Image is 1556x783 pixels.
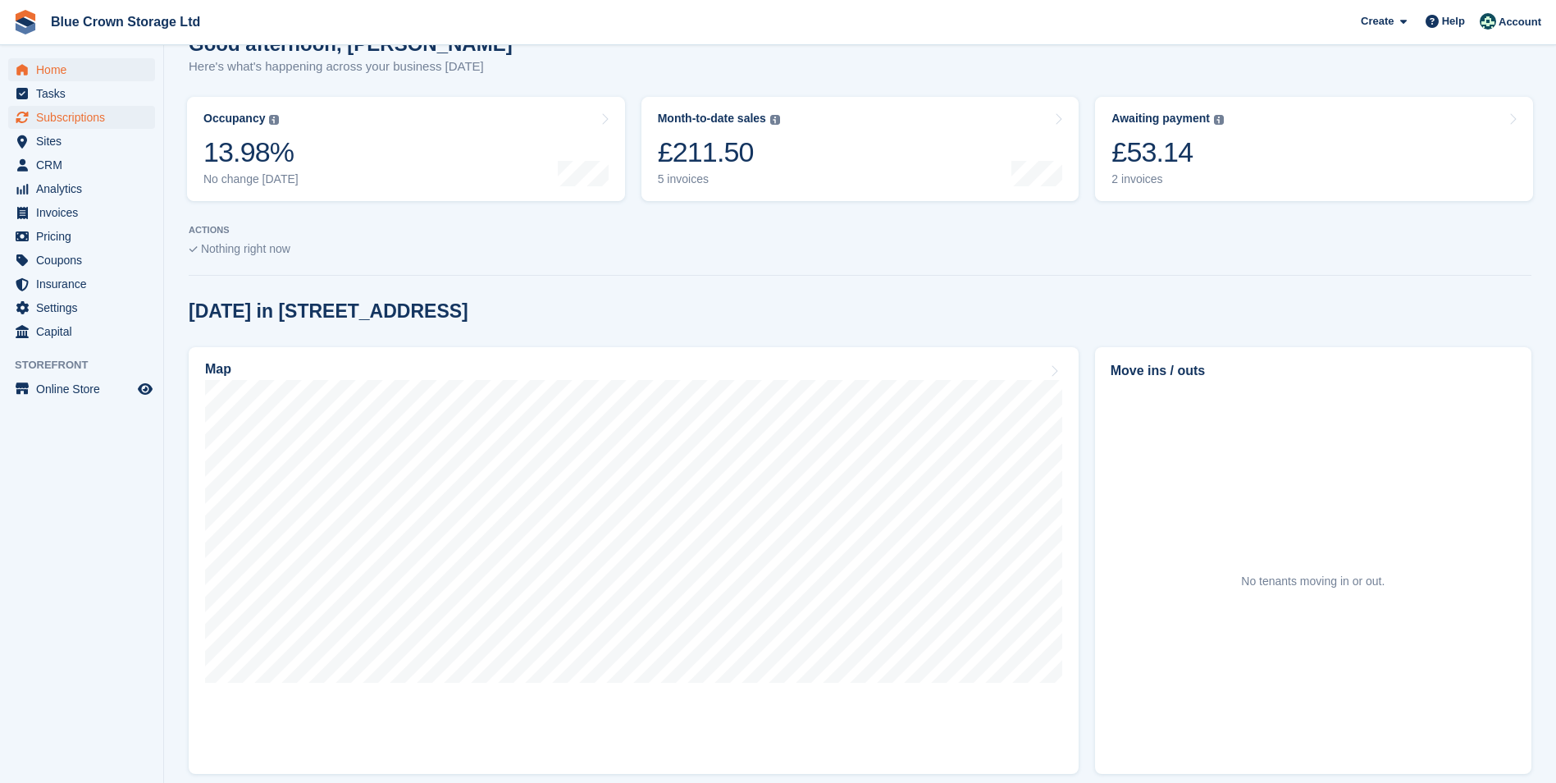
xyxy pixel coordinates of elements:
[1111,112,1210,126] div: Awaiting payment
[1442,13,1465,30] span: Help
[1499,14,1541,30] span: Account
[203,135,299,169] div: 13.98%
[36,153,135,176] span: CRM
[36,378,135,401] span: Online Store
[36,272,135,295] span: Insurance
[8,106,155,129] a: menu
[8,249,155,272] a: menu
[44,8,207,35] a: Blue Crown Storage Ltd
[36,130,135,153] span: Sites
[203,112,265,126] div: Occupancy
[36,225,135,248] span: Pricing
[1111,172,1224,186] div: 2 invoices
[8,320,155,343] a: menu
[8,130,155,153] a: menu
[189,57,513,76] p: Here's what's happening across your business [DATE]
[36,106,135,129] span: Subscriptions
[1095,97,1533,201] a: Awaiting payment £53.14 2 invoices
[36,82,135,105] span: Tasks
[8,225,155,248] a: menu
[189,225,1531,236] p: ACTIONS
[8,378,155,401] a: menu
[13,10,38,34] img: stora-icon-8386f47178a22dfd0bd8f6a31ec36ba5ce8667c1dd55bd0f319d3a0aa187defe.svg
[36,249,135,272] span: Coupons
[1241,573,1385,590] div: No tenants moving in or out.
[658,135,780,169] div: £211.50
[189,300,468,323] h2: [DATE] in [STREET_ADDRESS]
[205,362,231,377] h2: Map
[201,242,290,255] span: Nothing right now
[203,172,299,186] div: No change [DATE]
[189,246,198,253] img: blank_slate_check_icon-ba018cac091ee9be17c0a81a6c232d5eb81de652e7a59be601be346b1b6ddf79.svg
[1111,361,1516,381] h2: Move ins / outs
[1111,135,1224,169] div: £53.14
[658,172,780,186] div: 5 invoices
[8,296,155,319] a: menu
[135,379,155,399] a: Preview store
[8,272,155,295] a: menu
[770,115,780,125] img: icon-info-grey-7440780725fd019a000dd9b08b2336e03edf1995a4989e88bcd33f0948082b44.svg
[189,347,1079,774] a: Map
[1480,13,1496,30] img: John Marshall
[36,320,135,343] span: Capital
[8,177,155,200] a: menu
[8,82,155,105] a: menu
[658,112,766,126] div: Month-to-date sales
[36,201,135,224] span: Invoices
[8,58,155,81] a: menu
[641,97,1079,201] a: Month-to-date sales £211.50 5 invoices
[36,296,135,319] span: Settings
[15,357,163,373] span: Storefront
[8,153,155,176] a: menu
[1361,13,1394,30] span: Create
[187,97,625,201] a: Occupancy 13.98% No change [DATE]
[1214,115,1224,125] img: icon-info-grey-7440780725fd019a000dd9b08b2336e03edf1995a4989e88bcd33f0948082b44.svg
[36,58,135,81] span: Home
[269,115,279,125] img: icon-info-grey-7440780725fd019a000dd9b08b2336e03edf1995a4989e88bcd33f0948082b44.svg
[36,177,135,200] span: Analytics
[8,201,155,224] a: menu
